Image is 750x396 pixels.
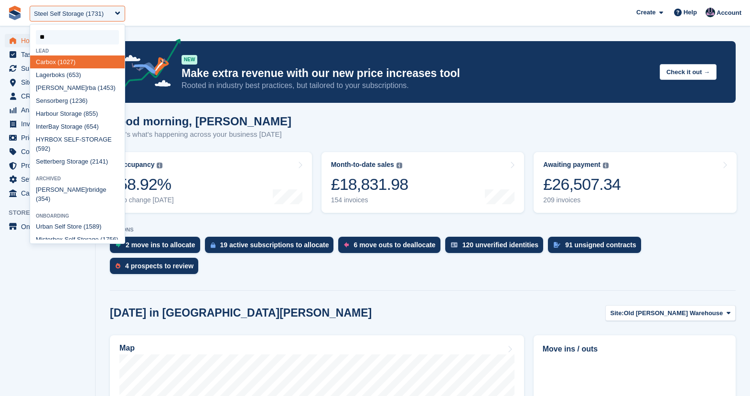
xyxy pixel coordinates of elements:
div: 19 active subscriptions to allocate [220,241,329,249]
a: menu [5,187,90,200]
h2: [DATE] in [GEOGRAPHIC_DATA][PERSON_NAME] [110,307,372,319]
a: menu [5,117,90,131]
div: Ca ox (1027) [30,55,125,68]
div: 6 move outs to deallocate [354,241,435,249]
a: menu [5,103,90,117]
span: Pricing [21,131,78,144]
p: Rooted in industry best practices, but tailored to your subscriptions. [182,80,652,91]
h2: Map [119,344,135,352]
img: active_subscription_to_allocate_icon-d502201f5373d7db506a760aba3b589e785aa758c864c3986d89f69b8ff3... [211,242,215,248]
a: 91 unsigned contracts [548,237,646,258]
img: move_ins_to_allocate_icon-fdf77a2bb77ea45bf5b3d319d69a93e2d87916cf1d5bf7949dd705db3b84f3ca.svg [116,242,121,248]
img: contract_signature_icon-13c848040528278c33f63329250d36e43548de30e8caae1d1a13099fd9432cc5.svg [554,242,560,248]
div: Sette erg Storage (2141) [30,155,125,168]
a: menu [5,159,90,172]
div: No change [DATE] [118,196,174,204]
button: Check it out → [660,64,717,80]
div: Ha our Storage (855) [30,107,125,120]
a: menu [5,173,90,186]
div: 4 prospects to review [125,262,193,270]
button: Site: Old [PERSON_NAME] Warehouse [605,305,736,321]
a: 4 prospects to review [110,258,203,279]
div: Month-to-date sales [331,161,394,169]
span: rb [54,97,59,104]
span: Site: [611,308,624,318]
span: Sites [21,76,78,89]
span: Analytics [21,103,78,117]
div: [PERSON_NAME] a (1453) [30,81,125,94]
a: menu [5,220,90,233]
span: Storefront [9,208,95,218]
div: 209 invoices [543,196,621,204]
span: Tasks [21,48,78,61]
a: 6 move outs to deallocate [338,237,445,258]
a: menu [5,76,90,89]
img: verify_identity-adf6edd0f0f0b5bbfe63781bf79b02c33cf7c696d77639b501bdc392416b5a36.svg [451,242,458,248]
p: Here's what's happening across your business [DATE] [110,129,291,140]
div: Occupancy [118,161,154,169]
a: Occupancy 58.92% No change [DATE] [109,152,312,213]
div: U an Self Store (1589) [30,220,125,233]
a: Month-to-date sales £18,831.98 154 invoices [321,152,525,213]
div: Archived [30,176,125,181]
div: Lage oks (653) [30,68,125,81]
img: stora-icon-8386f47178a22dfd0bd8f6a31ec36ba5ce8667c1dd55bd0f319d3a0aa187defe.svg [8,6,22,20]
div: 2 move ins to allocate [126,241,195,249]
div: 154 invoices [331,196,408,204]
div: Onboarding [30,213,125,219]
div: Miste ox Self Storage (1756) [30,233,125,246]
a: menu [5,145,90,158]
span: RB [44,136,53,143]
div: £18,831.98 [331,175,408,194]
a: 19 active subscriptions to allocate [205,237,339,258]
div: 58.92% [118,175,174,194]
span: rb [40,223,46,230]
span: rb [44,58,50,66]
span: rB [46,123,53,130]
span: rb [51,236,56,243]
span: Help [684,8,697,17]
div: Senso erg (1236) [30,94,125,107]
span: CRM [21,89,78,103]
span: Invoices [21,117,78,131]
img: price-adjustments-announcement-icon-8257ccfd72463d97f412b2fc003d46551f7dbcb40ab6d574587a9cd5c0d94... [114,39,181,93]
div: 91 unsigned contracts [565,241,636,249]
a: menu [5,89,90,103]
span: rb [50,158,56,165]
div: 120 unverified identities [462,241,539,249]
p: ACTIONS [110,227,736,233]
a: 120 unverified identities [445,237,548,258]
span: Settings [21,173,78,186]
span: Old [PERSON_NAME] Warehouse [624,308,723,318]
div: Awaiting payment [543,161,600,169]
span: Account [717,8,741,18]
div: Inte ay Storage (654) [30,120,125,133]
div: NEW [182,55,197,65]
a: menu [5,34,90,47]
div: £26,507.34 [543,175,621,194]
span: Online Store [21,220,78,233]
span: Home [21,34,78,47]
span: rb [44,110,50,117]
a: 2 move ins to allocate [110,237,205,258]
img: Oliver Bruce [706,8,715,17]
a: menu [5,62,90,75]
div: Steel Self Storage (1731) [34,9,104,19]
span: Subscriptions [21,62,78,75]
h1: Good morning, [PERSON_NAME] [110,115,291,128]
img: prospect-51fa495bee0391a8d652442698ab0144808aea92771e9ea1ae160a38d050c398.svg [116,263,120,269]
span: Create [636,8,655,17]
span: rb [87,84,93,91]
a: menu [5,48,90,61]
img: icon-info-grey-7440780725fd019a000dd9b08b2336e03edf1995a4989e88bcd33f0948082b44.svg [157,163,162,168]
a: Awaiting payment £26,507.34 209 invoices [534,152,737,213]
span: Coupons [21,145,78,158]
span: rb [87,186,93,193]
span: Capital [21,187,78,200]
img: icon-info-grey-7440780725fd019a000dd9b08b2336e03edf1995a4989e88bcd33f0948082b44.svg [396,163,402,168]
div: Lead [30,48,125,54]
p: Make extra revenue with our new price increases tool [182,66,652,80]
a: menu [5,131,90,144]
img: move_outs_to_deallocate_icon-f764333ba52eb49d3ac5e1228854f67142a1ed5810a6f6cc68b1a99e826820c5.svg [344,242,349,248]
h2: Move ins / outs [543,343,727,355]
